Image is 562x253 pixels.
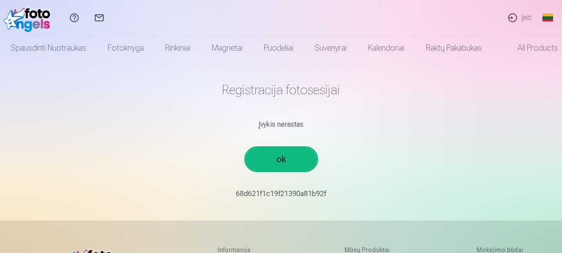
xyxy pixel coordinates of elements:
[253,36,304,60] a: Puodeliai
[415,36,493,60] a: Raktų pakabukas
[246,148,317,171] a: ok
[4,4,55,32] img: /fa2
[21,82,541,98] h1: Registracija fotosesijai
[21,189,541,199] p: 68d621f1c19f21390a81b92f￼￼
[201,36,253,60] a: Magnetai
[357,36,415,60] a: Kalendoriai
[154,36,201,60] a: Rinkiniai
[97,36,154,60] a: Fotoknyga
[304,36,357,60] a: Suvenyrai
[21,119,541,130] div: Įvykis nerastas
